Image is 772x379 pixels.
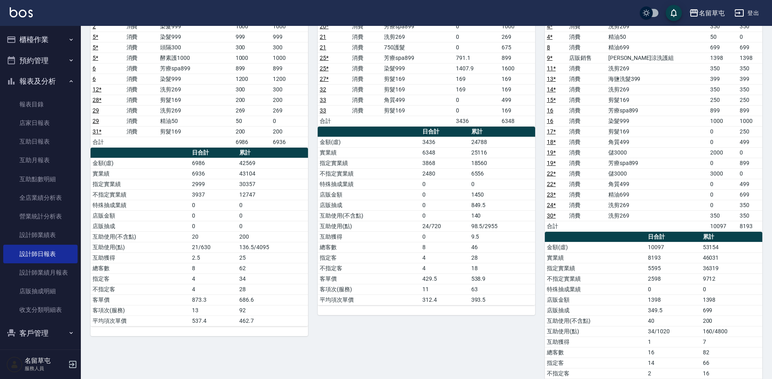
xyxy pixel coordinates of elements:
[567,53,606,63] td: 店販銷售
[350,32,382,42] td: 消費
[567,32,606,42] td: 消費
[469,158,535,168] td: 18560
[567,179,606,189] td: 消費
[91,242,190,252] td: 互助使用(點)
[469,127,535,137] th: 累計
[738,53,762,63] td: 1398
[500,21,535,32] td: 1000
[545,242,646,252] td: 金額(虛)
[3,95,78,114] a: 報表目錄
[3,323,78,344] button: 客戶管理
[350,42,382,53] td: 消費
[606,189,708,200] td: 精油699
[91,221,190,231] td: 店販抽成
[420,147,469,158] td: 6348
[318,273,420,284] td: 客單價
[708,179,738,189] td: 0
[158,74,234,84] td: 染髮999
[158,95,234,105] td: 剪髮169
[708,200,738,210] td: 0
[708,147,738,158] td: 2000
[91,252,190,263] td: 互助獲得
[91,137,124,147] td: 合計
[320,86,326,93] a: 32
[3,245,78,263] a: 設計師日報表
[500,63,535,74] td: 1600
[708,105,738,116] td: 899
[350,74,382,84] td: 消費
[606,126,708,137] td: 剪髮169
[124,105,158,116] td: 消費
[93,107,99,114] a: 29
[3,132,78,151] a: 互助日報表
[469,231,535,242] td: 9.5
[708,74,738,84] td: 399
[190,231,237,242] td: 20
[701,263,762,273] td: 36319
[738,158,762,168] td: 899
[738,137,762,147] td: 499
[237,242,308,252] td: 136.5/4095
[606,95,708,105] td: 剪髮169
[320,97,326,103] a: 33
[382,63,454,74] td: 染髮999
[547,107,553,114] a: 16
[699,8,725,18] div: 名留草屯
[91,189,190,200] td: 不指定實業績
[234,137,271,147] td: 6986
[234,95,271,105] td: 200
[25,357,66,365] h5: 名留草屯
[606,21,708,32] td: 洗剪269
[91,210,190,221] td: 店販金額
[469,200,535,210] td: 849.5
[738,126,762,137] td: 250
[271,21,308,32] td: 1000
[606,116,708,126] td: 染髮999
[646,242,700,252] td: 10097
[567,158,606,168] td: 消費
[124,116,158,126] td: 消費
[567,126,606,137] td: 消費
[469,263,535,273] td: 18
[500,84,535,95] td: 169
[454,21,500,32] td: 0
[708,116,738,126] td: 1000
[93,118,99,124] a: 29
[469,221,535,231] td: 98.5/2955
[420,273,469,284] td: 429.5
[738,147,762,158] td: 0
[500,116,535,126] td: 6348
[271,95,308,105] td: 200
[124,74,158,84] td: 消費
[454,32,500,42] td: 0
[708,221,738,231] td: 10097
[382,95,454,105] td: 角質499
[271,63,308,74] td: 899
[738,21,762,32] td: 350
[318,200,420,210] td: 店販抽成
[738,221,762,231] td: 8193
[567,84,606,95] td: 消費
[158,53,234,63] td: 酵素護1000
[420,137,469,147] td: 3436
[567,95,606,105] td: 消費
[3,282,78,301] a: 店販抽成明細
[10,7,33,17] img: Logo
[606,74,708,84] td: 海鹽洗髮399
[6,356,23,373] img: Person
[190,242,237,252] td: 21/630
[91,200,190,210] td: 特殊抽成業績
[124,84,158,95] td: 消費
[124,21,158,32] td: 消費
[93,23,96,30] a: 2
[3,29,78,50] button: 櫃檯作業
[567,105,606,116] td: 消費
[237,168,308,179] td: 43104
[454,116,500,126] td: 3436
[91,231,190,242] td: 互助使用(不含點)
[234,21,271,32] td: 1000
[567,147,606,158] td: 消費
[646,252,700,263] td: 8193
[708,32,738,42] td: 50
[237,273,308,284] td: 34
